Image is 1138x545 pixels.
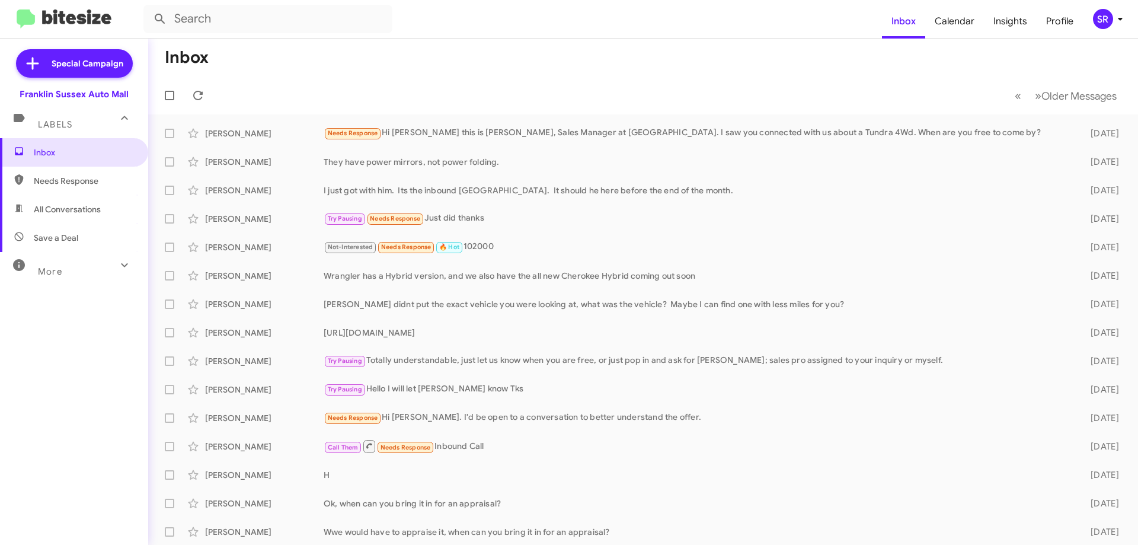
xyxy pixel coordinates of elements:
[324,298,1072,310] div: [PERSON_NAME] didnt put the exact vehicle you were looking at, what was the vehicle? Maybe I can ...
[34,232,78,244] span: Save a Deal
[324,354,1072,368] div: Totally understandable, just let us know when you are free, or just pop in and ask for [PERSON_NA...
[370,215,420,222] span: Needs Response
[328,385,362,393] span: Try Pausing
[1072,526,1129,538] div: [DATE]
[1083,9,1125,29] button: SR
[205,498,324,509] div: [PERSON_NAME]
[324,184,1072,196] div: I just got with him. Its the inbound [GEOGRAPHIC_DATA]. It should he here before the end of the m...
[324,469,1072,481] div: H
[205,298,324,310] div: [PERSON_NAME]
[1008,84,1124,108] nav: Page navigation example
[143,5,392,33] input: Search
[1072,241,1129,253] div: [DATE]
[324,498,1072,509] div: Ok, when can you bring it in for an appraisal?
[165,48,209,67] h1: Inbox
[205,184,324,196] div: [PERSON_NAME]
[324,526,1072,538] div: Wwe would have to appraise it, when can you bring it in for an appraisal?
[205,412,324,424] div: [PERSON_NAME]
[1072,213,1129,225] div: [DATE]
[1008,84,1028,108] button: Previous
[328,444,359,451] span: Call Them
[205,384,324,396] div: [PERSON_NAME]
[205,441,324,452] div: [PERSON_NAME]
[1072,498,1129,509] div: [DATE]
[1028,84,1124,108] button: Next
[324,156,1072,168] div: They have power mirrors, not power folding.
[984,4,1037,39] a: Insights
[34,146,135,158] span: Inbox
[205,355,324,367] div: [PERSON_NAME]
[205,270,324,282] div: [PERSON_NAME]
[205,241,324,253] div: [PERSON_NAME]
[20,88,129,100] div: Franklin Sussex Auto Mall
[1072,156,1129,168] div: [DATE]
[381,243,431,251] span: Needs Response
[328,414,378,422] span: Needs Response
[324,126,1072,140] div: Hi [PERSON_NAME] this is [PERSON_NAME], Sales Manager at [GEOGRAPHIC_DATA]. I saw you connected w...
[324,383,1072,396] div: Hello I will let [PERSON_NAME] know Tks
[324,327,1072,339] div: [URL][DOMAIN_NAME]
[328,357,362,365] span: Try Pausing
[34,203,101,215] span: All Conversations
[324,411,1072,425] div: Hi [PERSON_NAME]. I'd be open to a conversation to better understand the offer.
[205,156,324,168] div: [PERSON_NAME]
[1072,384,1129,396] div: [DATE]
[1072,469,1129,481] div: [DATE]
[324,212,1072,225] div: Just did thanks
[205,469,324,481] div: [PERSON_NAME]
[16,49,133,78] a: Special Campaign
[1037,4,1083,39] a: Profile
[328,215,362,222] span: Try Pausing
[1072,270,1129,282] div: [DATE]
[324,240,1072,254] div: 102000
[1072,355,1129,367] div: [DATE]
[1072,412,1129,424] div: [DATE]
[328,129,378,137] span: Needs Response
[1015,88,1021,103] span: «
[882,4,925,39] a: Inbox
[205,213,324,225] div: [PERSON_NAME]
[52,58,123,69] span: Special Campaign
[205,327,324,339] div: [PERSON_NAME]
[1072,128,1129,139] div: [DATE]
[1072,327,1129,339] div: [DATE]
[381,444,431,451] span: Needs Response
[34,175,135,187] span: Needs Response
[328,243,373,251] span: Not-Interested
[1041,90,1117,103] span: Older Messages
[324,439,1072,454] div: Inbound Call
[38,266,62,277] span: More
[38,119,72,130] span: Labels
[324,270,1072,282] div: Wrangler has a Hybrid version, and we also have the all new Cherokee Hybrid coming out soon
[439,243,459,251] span: 🔥 Hot
[1072,441,1129,452] div: [DATE]
[1072,184,1129,196] div: [DATE]
[205,526,324,538] div: [PERSON_NAME]
[925,4,984,39] a: Calendar
[1035,88,1041,103] span: »
[205,128,324,139] div: [PERSON_NAME]
[1093,9,1113,29] div: SR
[1072,298,1129,310] div: [DATE]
